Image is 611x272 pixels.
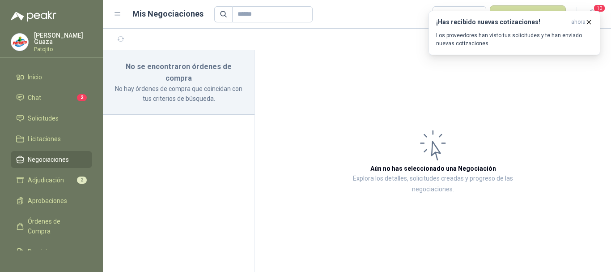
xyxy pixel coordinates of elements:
[28,93,41,103] span: Chat
[438,8,481,21] span: Todas
[77,177,87,184] span: 2
[593,4,606,13] span: 10
[28,113,59,123] span: Solicitudes
[490,5,566,23] button: Nueva negociación
[11,69,92,86] a: Inicio
[584,6,600,22] button: 10
[11,110,92,127] a: Solicitudes
[28,155,69,164] span: Negociaciones
[114,84,244,104] p: No hay órdenes de compra que coincidan con tus criterios de búsqueda.
[11,243,92,260] a: Remisiones
[11,172,92,189] a: Adjudicación2
[11,213,92,240] a: Órdenes de Compra
[436,18,568,26] h3: ¡Has recibido nuevas cotizaciones!
[429,11,600,55] button: ¡Has recibido nuevas cotizaciones!ahora Los proveedores han visto tus solicitudes y te han enviad...
[28,196,67,206] span: Aprobaciones
[11,11,56,22] img: Logo peakr
[28,175,64,185] span: Adjudicación
[77,94,87,101] span: 2
[11,89,92,106] a: Chat2
[28,216,84,236] span: Órdenes de Compra
[28,134,61,144] span: Licitaciones
[11,130,92,147] a: Licitaciones
[370,164,496,173] h3: Aún no has seleccionado una Negociación
[11,34,28,51] img: Company Logo
[436,31,593,47] p: Los proveedores han visto tus solicitudes y te han enviado nuevas cotizaciones.
[344,173,522,195] p: Explora los detalles, solicitudes creadas y progreso de las negociaciones.
[34,32,92,45] p: [PERSON_NAME] Guaza
[28,247,61,257] span: Remisiones
[132,8,204,20] h1: Mis Negociaciones
[11,192,92,209] a: Aprobaciones
[34,47,92,52] p: Patojito
[571,18,586,26] span: ahora
[114,61,244,84] h3: No se encontraron órdenes de compra
[28,72,42,82] span: Inicio
[11,151,92,168] a: Negociaciones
